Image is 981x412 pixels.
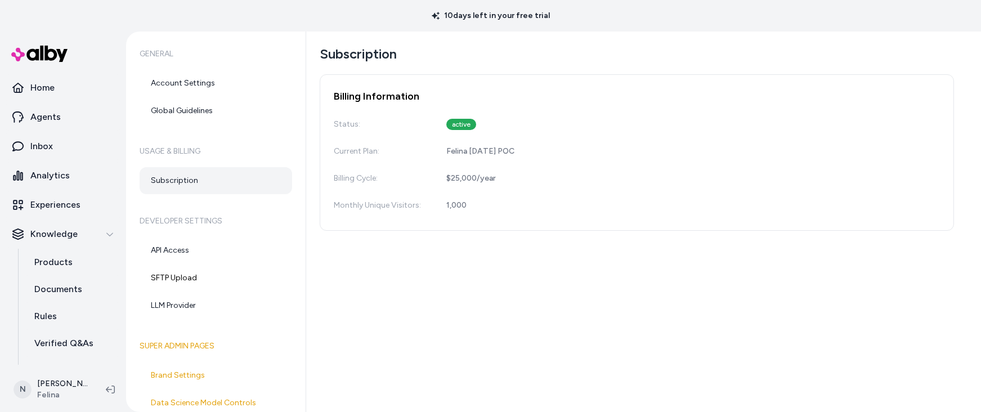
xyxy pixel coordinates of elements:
[334,119,424,130] div: Status:
[7,371,97,407] button: N[PERSON_NAME]Felina
[446,200,467,211] div: 1,000
[30,81,55,95] p: Home
[140,330,292,362] h6: Super Admin Pages
[23,249,122,276] a: Products
[34,256,73,269] p: Products
[425,10,557,21] p: 10 days left in your free trial
[334,88,940,104] h2: Billing Information
[23,357,122,384] a: Reviews
[320,45,954,63] h1: Subscription
[140,70,292,97] a: Account Settings
[14,380,32,398] span: N
[37,378,88,389] p: [PERSON_NAME]
[5,74,122,101] a: Home
[140,167,292,194] a: Subscription
[446,146,514,157] div: Felina [DATE] POC
[34,364,69,377] p: Reviews
[5,162,122,189] a: Analytics
[30,169,70,182] p: Analytics
[11,46,68,62] img: alby Logo
[23,330,122,357] a: Verified Q&As
[140,97,292,124] a: Global Guidelines
[334,173,424,184] div: Billing Cycle:
[30,110,61,124] p: Agents
[334,146,424,157] div: Current Plan:
[446,173,496,184] div: $25,000 / year
[34,337,93,350] p: Verified Q&As
[5,191,122,218] a: Experiences
[23,303,122,330] a: Rules
[140,136,292,167] h6: Usage & Billing
[30,198,80,212] p: Experiences
[334,200,424,211] div: Monthly Unique Visitors:
[5,133,122,160] a: Inbox
[34,310,57,323] p: Rules
[140,237,292,264] a: API Access
[30,227,78,241] p: Knowledge
[140,205,292,237] h6: Developer Settings
[140,292,292,319] a: LLM Provider
[5,104,122,131] a: Agents
[23,276,122,303] a: Documents
[30,140,53,153] p: Inbox
[140,38,292,70] h6: General
[140,362,292,389] a: Brand Settings
[37,389,88,401] span: Felina
[5,221,122,248] button: Knowledge
[34,283,82,296] p: Documents
[140,265,292,292] a: SFTP Upload
[446,119,476,130] div: active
